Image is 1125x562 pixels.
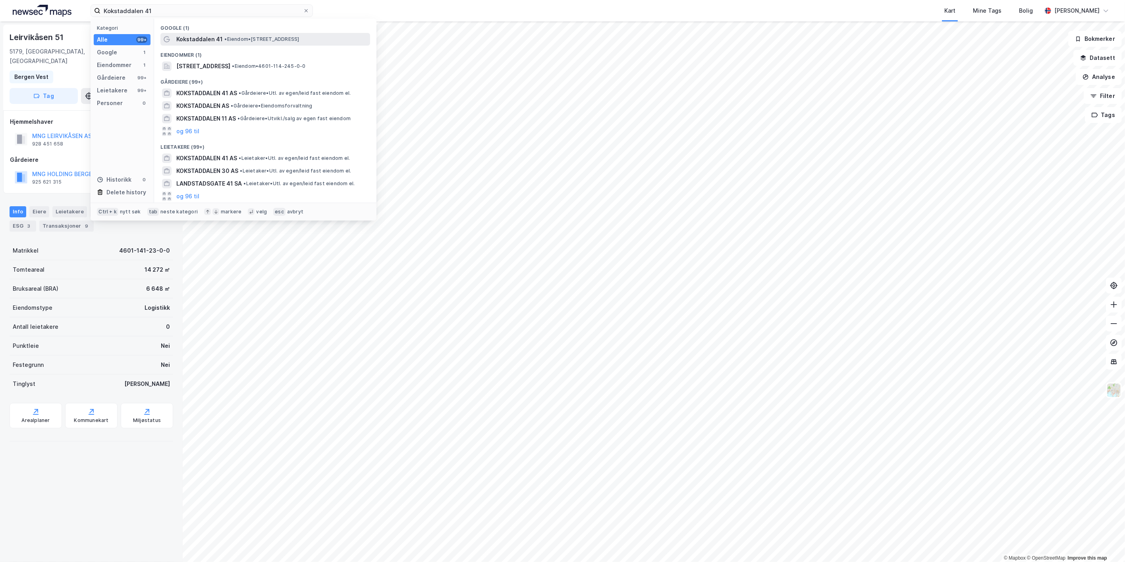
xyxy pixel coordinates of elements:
[1084,88,1122,104] button: Filter
[13,379,35,389] div: Tinglyst
[141,100,147,106] div: 0
[944,6,955,15] div: Kart
[176,101,229,111] span: KOKSTADDALEN AS
[237,115,240,121] span: •
[176,166,238,176] span: KOKSTADDALEN 30 AS
[13,265,44,274] div: Tomteareal
[224,36,227,42] span: •
[154,19,376,33] div: Google (1)
[239,90,351,96] span: Gårdeiere • Utl. av egen/leid fast eiendom el.
[136,75,147,81] div: 99+
[176,127,199,136] button: og 96 til
[97,35,108,44] div: Alle
[100,5,303,17] input: Søk på adresse, matrikkel, gårdeiere, leietakere eller personer
[176,35,223,44] span: Kokstaddalen 41
[10,221,36,232] div: ESG
[176,88,237,98] span: KOKSTADDALEN 41 AS
[52,206,87,217] div: Leietakere
[176,61,230,71] span: [STREET_ADDRESS]
[136,87,147,94] div: 99+
[32,179,62,185] div: 925 621 315
[106,188,146,197] div: Delete history
[1085,524,1125,562] iframe: Chat Widget
[1019,6,1033,15] div: Bolig
[10,117,173,127] div: Hjemmelshaver
[145,303,170,313] div: Logistikk
[287,209,303,215] div: avbryt
[13,360,44,370] div: Festegrunn
[25,222,33,230] div: 3
[10,47,112,66] div: 5179, [GEOGRAPHIC_DATA], [GEOGRAPHIC_DATA]
[176,179,242,188] span: LANDSTADSGATE 41 SA
[97,98,123,108] div: Personer
[224,36,299,42] span: Eiendom • [STREET_ADDRESS]
[13,246,39,255] div: Matrikkel
[176,153,237,163] span: KOKSTADDALEN 41 AS
[237,115,351,122] span: Gårdeiere • Utvikl./salg av egen fast eiendom
[231,103,233,109] span: •
[29,206,49,217] div: Eiere
[239,90,241,96] span: •
[141,49,147,56] div: 1
[243,180,355,187] span: Leietaker • Utl. av egen/leid fast eiendom el.
[97,25,151,31] div: Kategori
[273,208,286,216] div: esc
[240,168,242,174] span: •
[141,62,147,68] div: 1
[13,322,58,332] div: Antall leietakere
[1027,555,1065,561] a: OpenStreetMap
[1076,69,1122,85] button: Analyse
[154,138,376,152] div: Leietakere (99+)
[154,46,376,60] div: Eiendommer (1)
[1068,555,1107,561] a: Improve this map
[97,48,117,57] div: Google
[97,73,125,82] div: Gårdeiere
[74,417,108,424] div: Kommunekart
[13,284,58,293] div: Bruksareal (BRA)
[97,60,131,70] div: Eiendommer
[39,221,94,232] div: Transaksjoner
[147,208,159,216] div: tab
[10,155,173,165] div: Gårdeiere
[97,86,127,95] div: Leietakere
[161,360,170,370] div: Nei
[124,379,170,389] div: [PERSON_NAME]
[119,246,170,255] div: 4601-141-23-0-0
[231,103,312,109] span: Gårdeiere • Eiendomsforvaltning
[146,284,170,293] div: 6 648 ㎡
[1004,555,1026,561] a: Mapbox
[13,303,52,313] div: Eiendomstype
[133,417,161,424] div: Miljøstatus
[1073,50,1122,66] button: Datasett
[145,265,170,274] div: 14 272 ㎡
[10,88,78,104] button: Tag
[161,341,170,351] div: Nei
[141,176,147,183] div: 0
[232,63,305,69] span: Eiendom • 4601-114-245-0-0
[13,341,39,351] div: Punktleie
[1085,107,1122,123] button: Tags
[240,168,351,174] span: Leietaker • Utl. av egen/leid fast eiendom el.
[239,155,241,161] span: •
[243,180,246,186] span: •
[221,209,241,215] div: markere
[90,206,129,217] div: Datasett
[176,192,199,201] button: og 96 til
[83,222,91,230] div: 9
[166,322,170,332] div: 0
[973,6,1002,15] div: Mine Tags
[1054,6,1100,15] div: [PERSON_NAME]
[1106,383,1121,398] img: Z
[239,155,350,161] span: Leietaker • Utl. av egen/leid fast eiendom el.
[136,36,147,43] div: 99+
[97,175,131,184] div: Historikk
[21,417,50,424] div: Arealplaner
[232,63,234,69] span: •
[10,206,26,217] div: Info
[97,208,118,216] div: Ctrl + k
[256,209,267,215] div: velg
[160,209,198,215] div: neste kategori
[14,72,48,82] div: Bergen Vest
[154,73,376,87] div: Gårdeiere (99+)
